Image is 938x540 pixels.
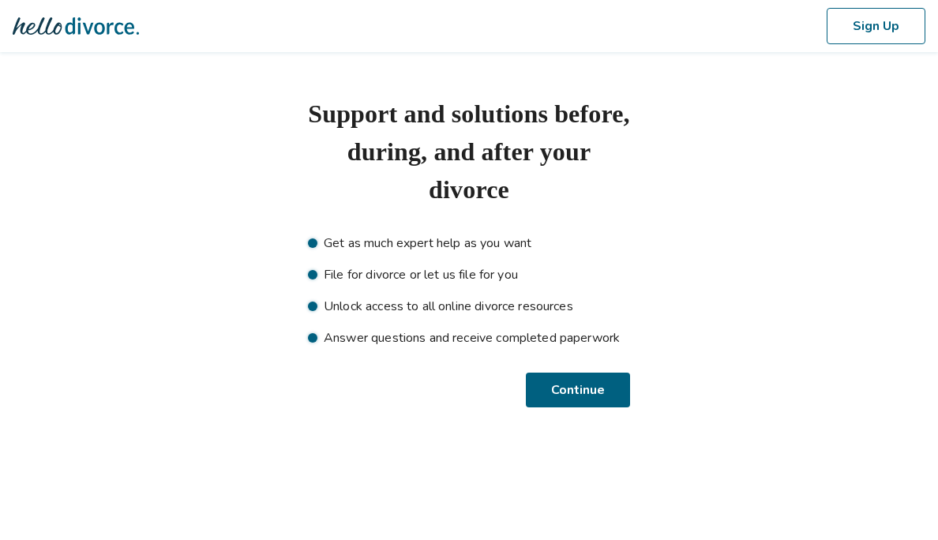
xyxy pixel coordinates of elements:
button: Sign Up [827,8,925,44]
img: Hello Divorce Logo [13,10,139,42]
li: Get as much expert help as you want [308,234,630,253]
li: Answer questions and receive completed paperwork [308,328,630,347]
h1: Support and solutions before, during, and after your divorce [308,95,630,208]
li: Unlock access to all online divorce resources [308,297,630,316]
button: Continue [526,373,630,407]
li: File for divorce or let us file for you [308,265,630,284]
